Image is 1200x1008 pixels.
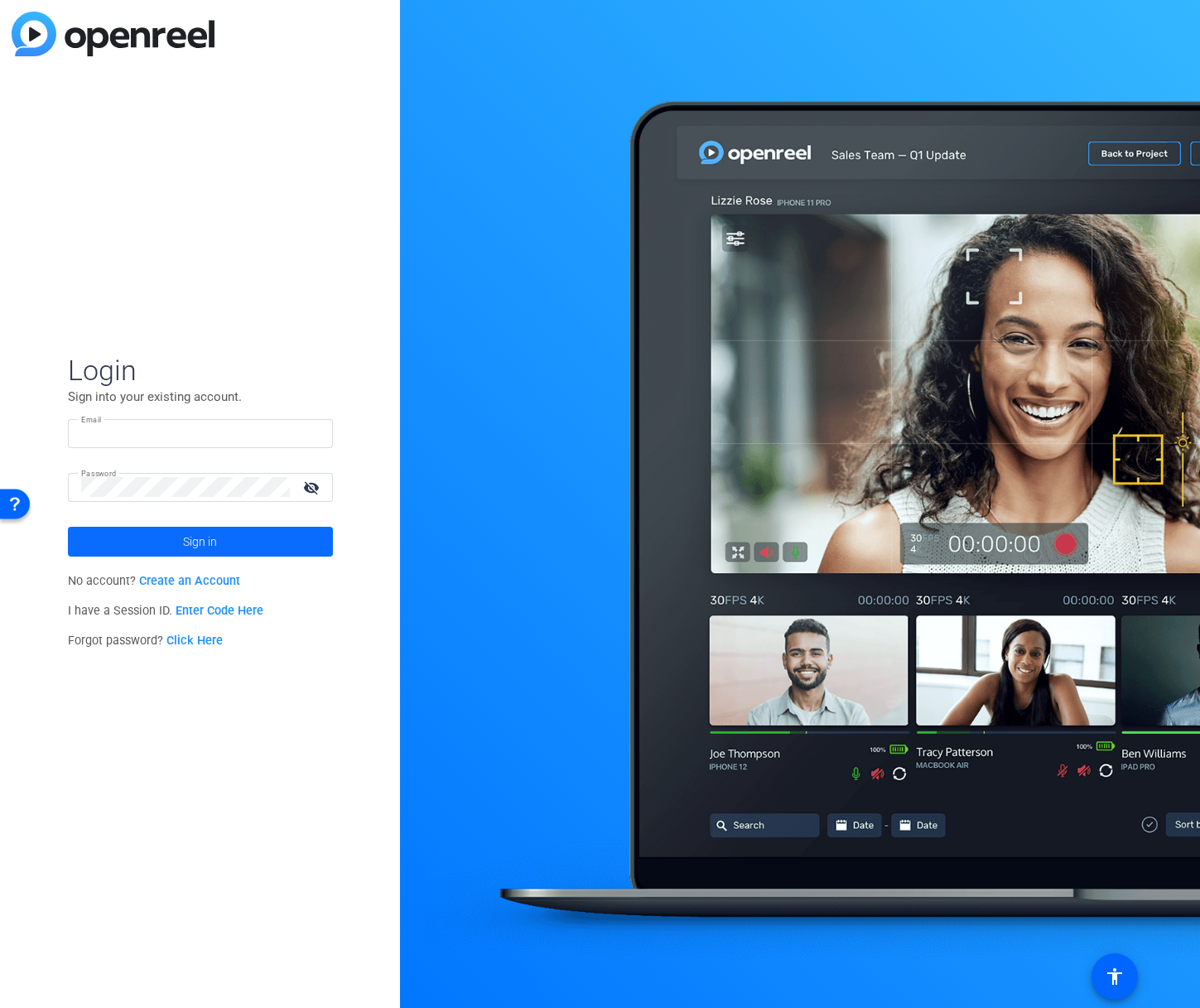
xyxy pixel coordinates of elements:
[68,604,264,618] span: I have a Session ID.
[81,415,102,424] mat-label: Email
[139,574,240,588] a: Create an Account
[293,475,333,499] mat-icon: visibility_off
[68,353,333,388] span: Login
[68,388,333,406] p: Sign into your existing account.
[68,527,333,557] button: Sign in
[12,12,214,56] img: blue-gradient.svg
[1105,967,1125,986] mat-icon: accessibility
[176,604,263,618] a: Enter Code Here
[81,423,320,443] input: Enter Email Address
[81,469,117,478] mat-label: Password
[68,574,241,588] span: No account?
[166,634,223,648] a: Click Here
[183,521,217,562] span: Sign in
[68,634,224,648] span: Forgot password?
